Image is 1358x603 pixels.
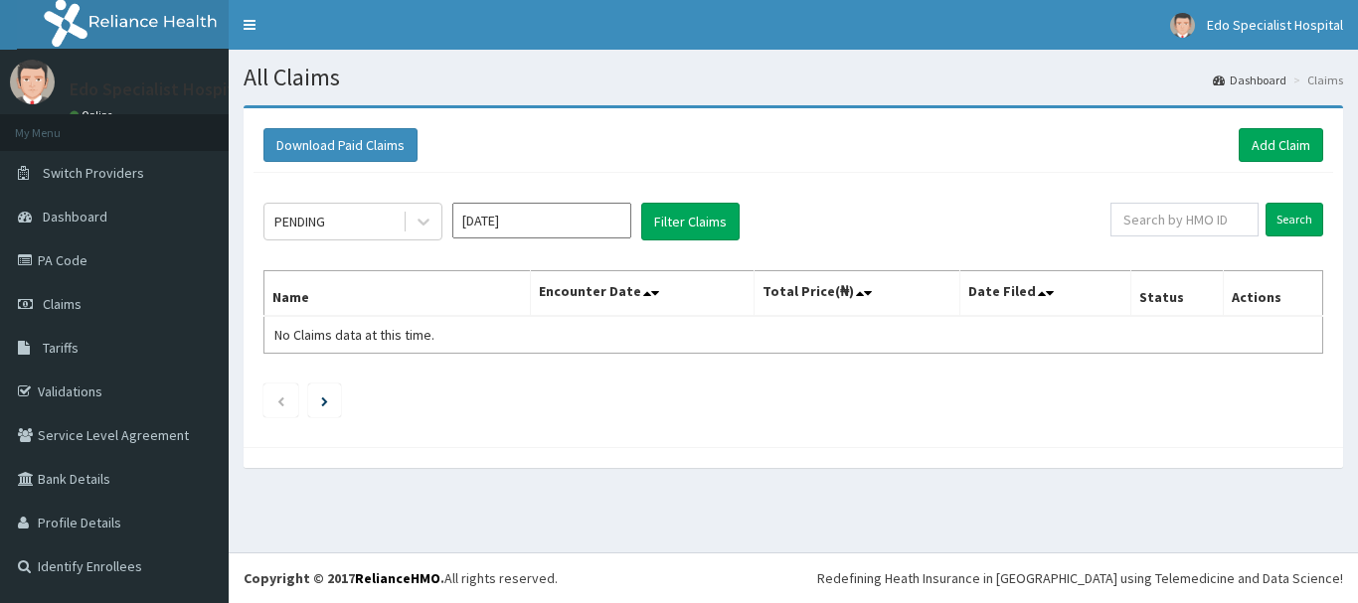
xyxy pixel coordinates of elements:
[274,212,325,231] div: PENDING
[1266,203,1323,236] input: Search
[276,391,285,409] a: Previous page
[1223,271,1322,317] th: Actions
[10,60,55,104] img: User Image
[263,128,418,162] button: Download Paid Claims
[452,203,631,238] input: Select Month and Year
[531,271,754,317] th: Encounter Date
[1110,203,1259,236] input: Search by HMO ID
[229,552,1358,603] footer: All rights reserved.
[321,391,328,409] a: Next page
[1170,13,1195,38] img: User Image
[960,271,1131,317] th: Date Filed
[70,108,117,122] a: Online
[1213,72,1286,88] a: Dashboard
[1207,16,1343,34] span: Edo Specialist Hospital
[274,326,434,344] span: No Claims data at this time.
[43,164,144,182] span: Switch Providers
[1131,271,1224,317] th: Status
[1288,72,1343,88] li: Claims
[43,339,79,357] span: Tariffs
[244,65,1343,90] h1: All Claims
[244,569,444,587] strong: Copyright © 2017 .
[754,271,960,317] th: Total Price(₦)
[70,80,249,98] p: Edo Specialist Hospital
[43,295,82,313] span: Claims
[355,569,440,587] a: RelianceHMO
[264,271,531,317] th: Name
[1239,128,1323,162] a: Add Claim
[43,208,107,226] span: Dashboard
[641,203,740,240] button: Filter Claims
[817,568,1343,588] div: Redefining Heath Insurance in [GEOGRAPHIC_DATA] using Telemedicine and Data Science!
